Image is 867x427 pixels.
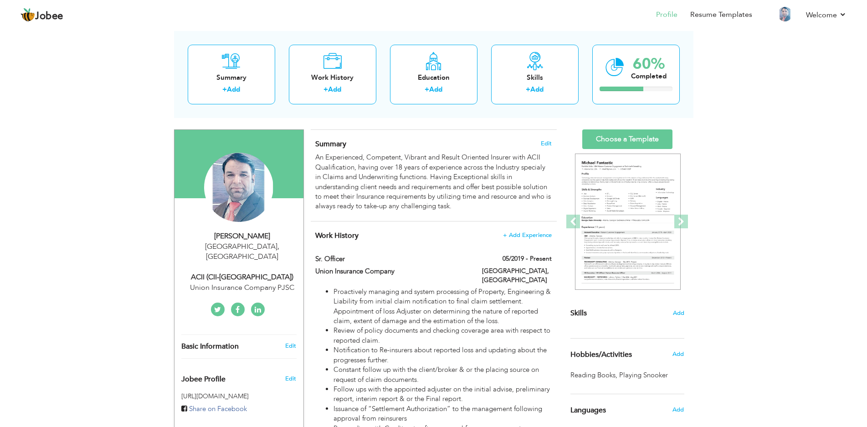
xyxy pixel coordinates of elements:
div: Work History [296,73,369,82]
div: Completed [631,72,667,81]
span: Add [672,406,684,414]
div: ACII (CII-[GEOGRAPHIC_DATA]) [181,272,303,283]
span: Share on Facebook [189,404,247,413]
a: Add [429,85,442,94]
label: Union Insurance Company [315,267,468,276]
label: [GEOGRAPHIC_DATA], [GEOGRAPHIC_DATA] [482,267,552,285]
div: Education [397,73,470,82]
span: Reading Books [570,370,619,380]
label: + [425,85,429,94]
div: Skills [498,73,571,82]
a: Add [227,85,240,94]
span: Add [673,309,684,318]
span: , [616,370,617,380]
span: Hobbies/Activities [570,351,632,359]
label: Sr. Officer [315,254,468,264]
span: Edit [285,375,296,383]
img: Muhammad Kashif Shafique [204,153,273,222]
div: Share some of your professional and personal interests. [564,339,691,370]
a: Welcome [806,10,846,21]
h4: Adding a summary is a quick and easy way to highlight your experience and interests. [315,139,551,149]
label: + [222,85,227,94]
a: Profile [656,10,677,20]
a: Resume Templates [690,10,752,20]
h4: This helps to show the companies you have worked for. [315,231,551,240]
div: [GEOGRAPHIC_DATA] [GEOGRAPHIC_DATA] [181,242,303,262]
div: An Experienced, Competent, Vibrant and Result Oriented Insurer with ACII Qualification, having ov... [315,153,551,211]
img: Profile Img [778,7,792,21]
div: Summary [195,73,268,82]
a: Edit [285,342,296,350]
li: Issuance of “Settlement Authorization” to the management following approval from reinsurers [333,404,551,424]
div: [PERSON_NAME] [181,231,303,242]
li: Proactively managing and system processing of Property, Engineering & Liability from initial clai... [333,287,551,326]
span: Basic Information [181,343,239,351]
li: Constant follow up with the client/broker & or the placing source on request of claim documents. [333,365,551,385]
label: + [526,85,530,94]
span: Playing Snooker [619,370,670,380]
a: Choose a Template [582,129,672,149]
li: Follow ups with the appointed adjuster on the initial advise, preliminary report, interim report ... [333,385,551,404]
img: jobee.io [21,8,35,22]
label: 05/2019 - Present [503,254,552,263]
span: Skills [570,308,587,318]
span: Jobee [35,11,63,21]
div: Enhance your career by creating a custom URL for your Jobee public profile. [174,365,303,388]
a: Add [328,85,341,94]
span: Summary [315,139,346,149]
span: Edit [541,140,552,147]
span: Add [672,350,684,358]
li: Notification to Re-insurers about reported loss and updating about the progresses further. [333,345,551,365]
span: Jobee Profile [181,376,226,384]
span: + Add Experience [503,232,552,238]
span: , [277,242,279,252]
div: Union Insurance Company PJSC [181,283,303,293]
a: Add [530,85,544,94]
span: Languages [570,406,606,415]
a: Jobee [21,8,63,22]
li: Review of policy documents and checking coverage area with respect to reported claim. [333,326,551,345]
div: 60% [631,57,667,72]
span: Work History [315,231,359,241]
h5: [URL][DOMAIN_NAME] [181,393,297,400]
label: + [323,85,328,94]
